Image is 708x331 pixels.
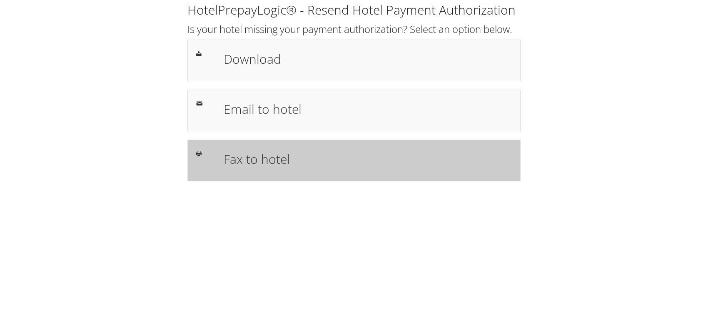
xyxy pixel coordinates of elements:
h1: Email to hotel [224,100,512,118]
h1: Fax to hotel [224,150,512,168]
h2: Is your hotel missing your payment authorization? Select an option below. [187,22,521,36]
h1: Download [224,50,512,68]
a: Download [187,40,521,81]
h1: HotelPrepayLogic® - Resend Hotel Payment Authorization [187,1,521,19]
a: Fax to hotel [187,140,521,181]
a: Email to hotel [187,90,521,131]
